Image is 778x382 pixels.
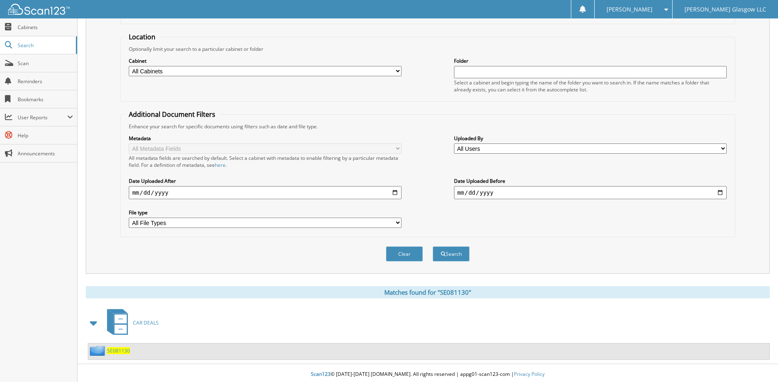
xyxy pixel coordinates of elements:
span: Scan [18,60,73,67]
label: Folder [454,57,727,64]
span: CAR DEALS [133,319,159,326]
a: SE081130 [107,347,130,354]
label: Date Uploaded After [129,177,402,184]
button: Clear [386,246,423,261]
legend: Additional Document Filters [125,110,219,119]
label: Uploaded By [454,135,727,142]
div: Enhance your search for specific documents using filters such as date and file type. [125,123,730,130]
div: Select a cabinet and begin typing the name of the folder you want to search in. If the name match... [454,79,727,93]
label: Metadata [129,135,402,142]
span: Reminders [18,78,73,85]
a: CAR DEALS [102,307,159,339]
span: Bookmarks [18,96,73,103]
img: folder2.png [90,346,107,356]
label: File type [129,209,402,216]
a: here [215,161,226,168]
label: Cabinet [129,57,402,64]
button: Search [433,246,470,261]
a: Privacy Policy [514,371,545,377]
div: Matches found for "SE081130" [86,286,770,298]
legend: Location [125,32,160,41]
span: [PERSON_NAME] [607,7,653,12]
img: scan123-logo-white.svg [8,4,70,15]
div: Optionally limit your search to a particular cabinet or folder [125,45,730,52]
span: Help [18,132,73,139]
span: User Reports [18,114,67,121]
input: end [454,186,727,199]
iframe: Chat Widget [737,343,778,382]
span: Search [18,42,72,49]
input: start [129,186,402,199]
div: All metadata fields are searched by default. Select a cabinet with metadata to enable filtering b... [129,155,402,168]
span: Cabinets [18,24,73,31]
span: [PERSON_NAME] Glasgow LLC [684,7,766,12]
span: Announcements [18,150,73,157]
label: Date Uploaded Before [454,177,727,184]
span: Scan123 [311,371,331,377]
